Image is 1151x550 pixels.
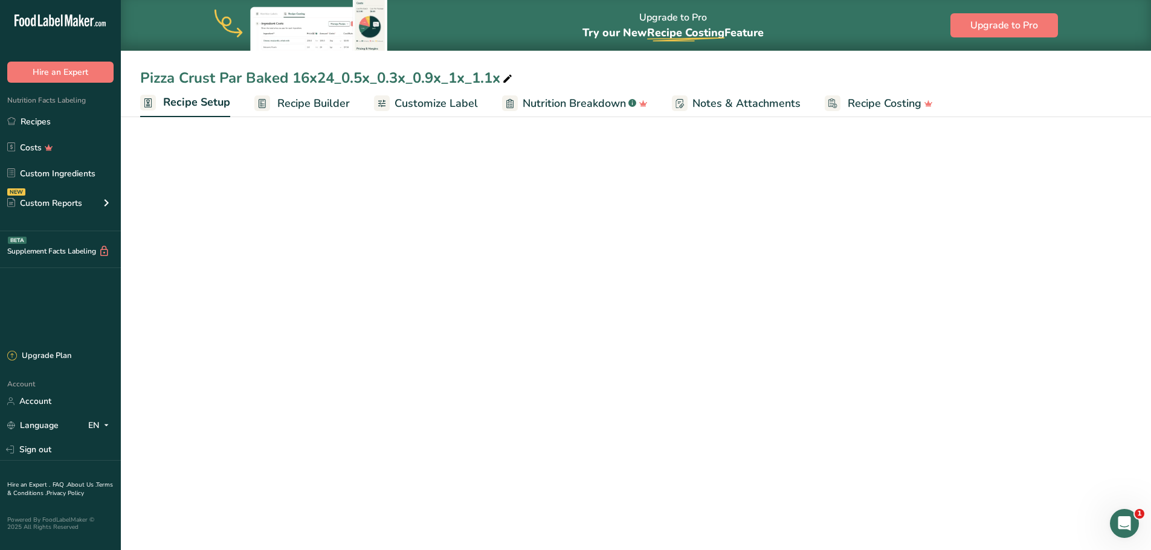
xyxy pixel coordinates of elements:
[140,67,515,89] div: Pizza Crust Par Baked 16x24_0.5x_0.3x_0.9x_1x_1.1x
[254,90,350,117] a: Recipe Builder
[647,25,724,40] span: Recipe Costing
[1110,509,1139,538] iframe: Intercom live chat
[582,1,764,51] div: Upgrade to Pro
[7,481,50,489] a: Hire an Expert .
[18,236,224,258] div: Hire an Expert Services
[692,95,801,112] span: Notes & Attachments
[12,162,230,196] div: Send us a message
[848,95,921,112] span: Recipe Costing
[164,19,189,43] img: Profile image for Rachelle
[140,89,230,118] a: Recipe Setup
[24,127,218,147] p: How can we help?
[25,173,202,185] div: Send us a message
[25,213,98,226] span: Search for help
[141,407,161,415] span: Help
[25,298,202,324] div: How Subscription Upgrades Work on [DOMAIN_NAME]
[13,363,229,447] img: BIG NEWS: Our New Supplement Labeling Software is Here
[7,516,114,531] div: Powered By FoodLabelMaker © 2025 All Rights Reserved
[18,207,224,231] button: Search for help
[163,94,230,110] span: Recipe Setup
[582,25,764,40] span: Try our New Feature
[118,19,143,43] img: Profile image for Aya
[18,258,224,293] div: How to Print Your Labels & Choose the Right Printer
[7,481,113,497] a: Terms & Conditions .
[523,95,626,112] span: Nutrition Breakdown
[60,377,121,425] button: Messages
[7,188,25,196] div: NEW
[8,237,27,244] div: BETA
[277,95,350,112] span: Recipe Builder
[7,415,59,436] a: Language
[25,241,202,254] div: Hire an Expert Services
[18,328,224,351] div: Hire an Expert Services
[18,293,224,328] div: How Subscription Upgrades Work on [DOMAIN_NAME]
[395,95,478,112] span: Customize Label
[16,407,44,415] span: Home
[12,362,230,515] div: BIG NEWS: Our New Supplement Labeling Software is Here
[70,407,112,415] span: Messages
[121,377,181,425] button: Help
[25,263,202,289] div: How to Print Your Labels & Choose the Right Printer
[970,18,1038,33] span: Upgrade to Pro
[7,62,114,83] button: Hire an Expert
[200,407,223,415] span: News
[67,481,96,489] a: About Us .
[374,90,478,117] a: Customize Label
[25,333,202,346] div: Hire an Expert Services
[53,481,67,489] a: FAQ .
[825,90,933,117] a: Recipe Costing
[208,19,230,41] div: Close
[672,90,801,117] a: Notes & Attachments
[1135,509,1144,519] span: 1
[502,90,648,117] a: Nutrition Breakdown
[24,28,94,37] img: logo
[950,13,1058,37] button: Upgrade to Pro
[7,350,71,362] div: Upgrade Plan
[181,377,242,425] button: News
[141,19,166,43] img: Profile image for Rana
[7,197,82,209] div: Custom Reports
[88,418,114,433] div: EN
[47,489,84,497] a: Privacy Policy
[24,86,218,127] p: Hi [PERSON_NAME] 👋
